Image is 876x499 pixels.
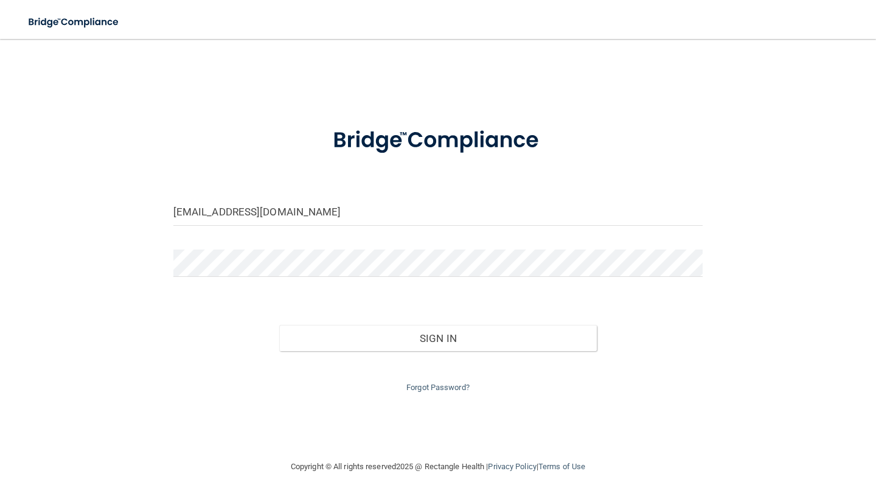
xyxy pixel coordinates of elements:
[538,462,585,471] a: Terms of Use
[488,462,536,471] a: Privacy Policy
[666,413,861,461] iframe: Drift Widget Chat Controller
[216,447,660,486] div: Copyright © All rights reserved 2025 @ Rectangle Health | |
[279,325,597,352] button: Sign In
[406,383,470,392] a: Forgot Password?
[173,198,703,226] input: Email
[18,10,130,35] img: bridge_compliance_login_screen.278c3ca4.svg
[310,112,566,169] img: bridge_compliance_login_screen.278c3ca4.svg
